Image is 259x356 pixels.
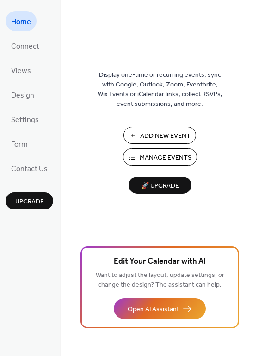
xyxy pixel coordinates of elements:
[15,197,44,207] span: Upgrade
[11,113,39,127] span: Settings
[140,131,191,141] span: Add New Event
[98,70,222,109] span: Display one-time or recurring events, sync with Google, Outlook, Zoom, Eventbrite, Wix Events or ...
[11,88,34,103] span: Design
[11,64,31,78] span: Views
[6,134,33,153] a: Form
[6,192,53,209] button: Upgrade
[11,137,28,152] span: Form
[96,269,224,291] span: Want to adjust the layout, update settings, or change the design? The assistant can help.
[128,305,179,314] span: Open AI Assistant
[6,60,37,80] a: Views
[123,148,197,166] button: Manage Events
[114,255,206,268] span: Edit Your Calendar with AI
[11,39,39,54] span: Connect
[140,153,191,163] span: Manage Events
[11,15,31,29] span: Home
[114,298,206,319] button: Open AI Assistant
[129,177,191,194] button: 🚀 Upgrade
[6,109,44,129] a: Settings
[11,162,48,176] span: Contact Us
[6,36,45,55] a: Connect
[6,85,40,104] a: Design
[6,158,53,178] a: Contact Us
[6,11,37,31] a: Home
[134,180,186,192] span: 🚀 Upgrade
[123,127,196,144] button: Add New Event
